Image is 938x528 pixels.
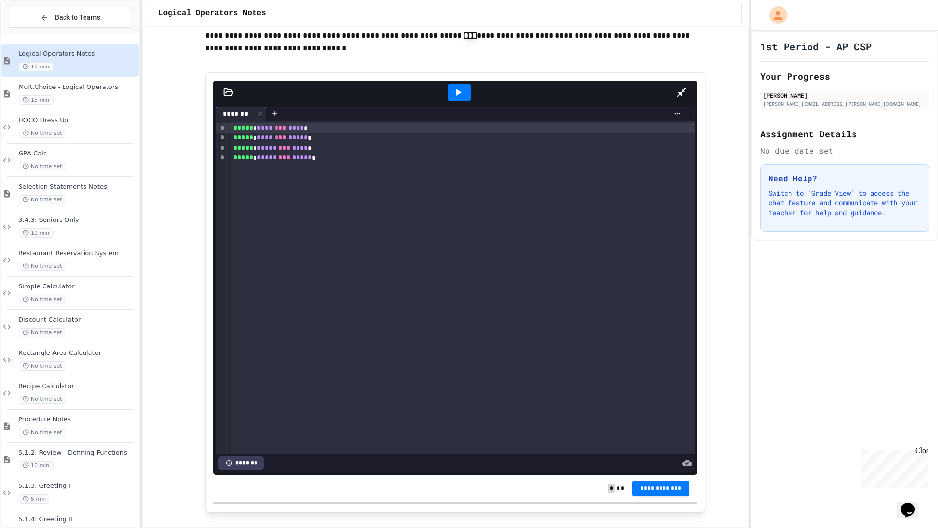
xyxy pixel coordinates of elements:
[19,116,137,125] span: HOCO Dress Up
[19,162,66,171] span: No time set
[760,145,929,156] div: No due date set
[19,428,66,437] span: No time set
[857,446,928,488] iframe: chat widget
[19,449,137,457] span: 5.1.2: Review - Defining Functions
[19,361,66,371] span: No time set
[4,4,67,62] div: Chat with us now!Close
[760,127,929,141] h2: Assignment Details
[19,262,66,271] span: No time set
[9,7,131,28] button: Back to Teams
[760,69,929,83] h2: Your Progress
[19,395,66,404] span: No time set
[55,12,100,22] span: Back to Teams
[19,129,66,138] span: No time set
[19,83,137,91] span: Mult.Choice - Logical Operators
[19,316,137,324] span: Discount Calculator
[19,349,137,357] span: Rectangle Area Calculator
[19,515,137,524] span: 5.1.4: Greeting II
[19,62,54,71] span: 10 min
[19,195,66,204] span: No time set
[759,4,789,26] div: My Account
[19,50,137,58] span: Logical Operators Notes
[19,183,137,191] span: Selection Statements Notes
[897,489,928,518] iframe: chat widget
[158,7,266,19] span: Logical Operators Notes
[19,461,54,470] span: 10 min
[760,40,872,53] h1: 1st Period - AP CSP
[763,100,926,108] div: [PERSON_NAME][EMAIL_ADDRESS][PERSON_NAME][DOMAIN_NAME]
[763,91,926,100] div: [PERSON_NAME]
[19,150,137,158] span: GPA Calc
[19,382,137,391] span: Recipe Calculator
[19,494,50,504] span: 5 min
[19,283,137,291] span: Simple Calculator
[19,295,66,304] span: No time set
[19,482,137,490] span: 5.1.3: Greeting I
[19,95,54,105] span: 15 min
[19,216,137,224] span: 3.4.3: Seniors Only
[19,416,137,424] span: Procedure Notes
[768,188,921,218] p: Switch to "Grade View" to access the chat feature and communicate with your teacher for help and ...
[19,328,66,337] span: No time set
[19,228,54,238] span: 10 min
[768,173,921,184] h3: Need Help?
[19,249,137,258] span: Restaurant Reservation System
